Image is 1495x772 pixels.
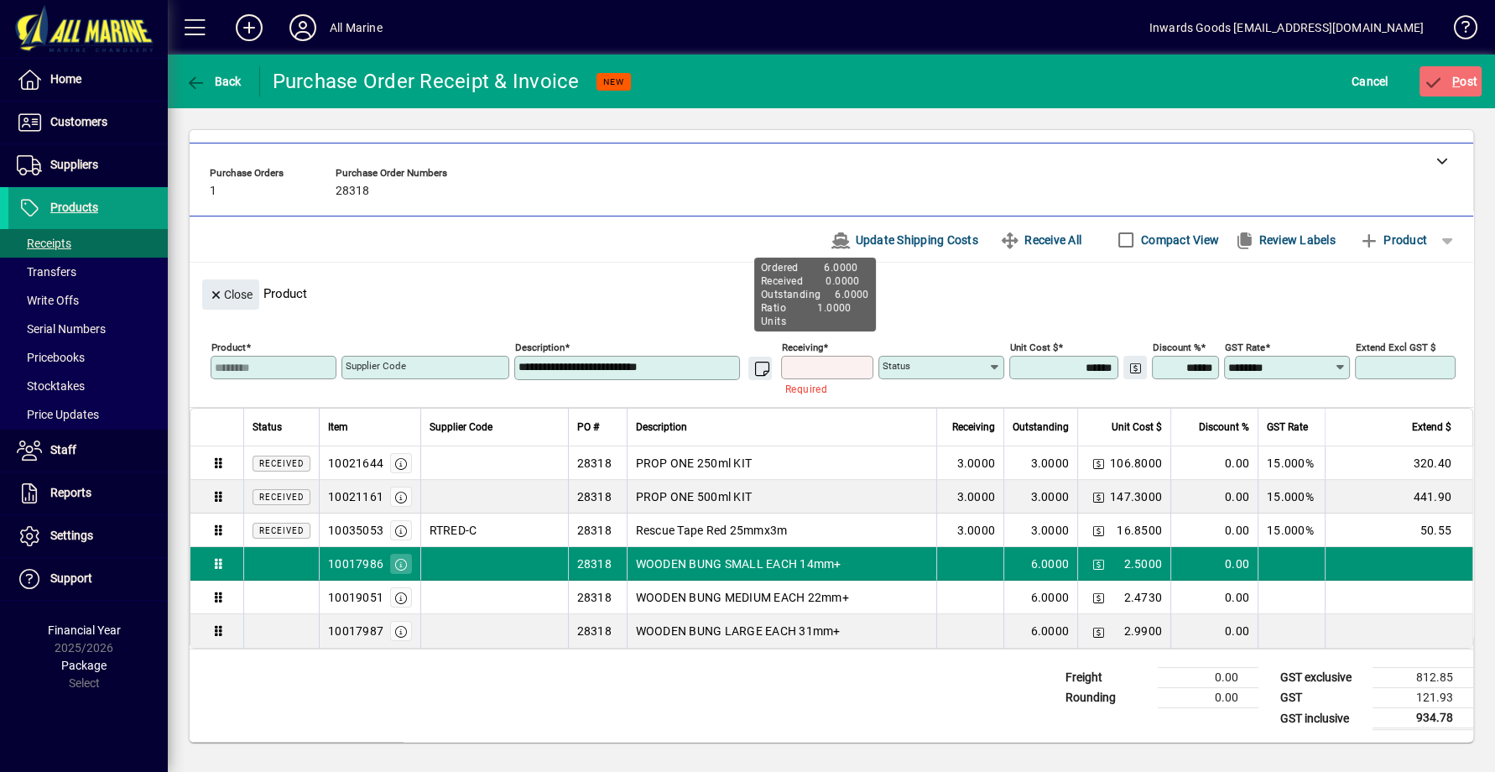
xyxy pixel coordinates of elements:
button: Change Price Levels [1086,451,1110,475]
td: 3.0000 [1003,480,1077,514]
span: Receive All [1000,227,1081,253]
div: Product [190,263,1473,314]
button: Change Price Levels [1123,356,1147,379]
a: Suppliers [8,144,168,186]
td: 15.000% [1258,514,1325,547]
div: Inwards Goods [EMAIL_ADDRESS][DOMAIN_NAME] [1149,14,1424,41]
span: Transfers [17,265,76,279]
td: 121.93 [1373,688,1473,708]
button: Back [181,66,246,96]
td: 6.0000 [1003,547,1077,581]
a: Serial Numbers [8,315,168,343]
span: Reports [50,486,91,499]
button: Cancel [1347,66,1393,96]
span: 2.5000 [1124,556,1163,572]
mat-label: Extend excl GST $ [1356,342,1435,353]
span: 147.3000 [1110,488,1162,505]
div: 10017987 [328,623,383,639]
span: Pricebooks [17,351,85,364]
span: GST Rate [1267,418,1308,436]
span: Support [50,571,92,585]
td: 0.00 [1170,581,1258,614]
button: Change Price Levels [1086,485,1110,509]
td: 3.0000 [1003,446,1077,480]
td: 28318 [568,614,627,648]
a: Price Updates [8,400,168,429]
mat-label: Receiving [782,342,823,353]
div: All Marine [330,14,383,41]
div: 10035053 [328,522,383,539]
td: 320.40 [1325,446,1472,480]
a: Settings [8,515,168,557]
span: Outstanding [1013,418,1069,436]
td: 15.000% [1258,446,1325,480]
td: 50.55 [1325,514,1472,547]
span: Price Updates [17,408,99,421]
span: Discount % [1199,418,1249,436]
mat-label: Discount % [1153,342,1201,353]
mat-label: GST rate [1225,342,1265,353]
span: 3.0000 [957,488,996,505]
span: Receipts [17,237,71,250]
span: 3.0000 [957,522,996,539]
td: 15.000% [1258,480,1325,514]
a: Home [8,59,168,101]
mat-label: Status [883,360,910,372]
td: GST exclusive [1272,668,1373,688]
span: Review Labels [1234,227,1336,253]
a: Pricebooks [8,343,168,372]
mat-label: Supplier Code [346,360,406,372]
span: PO # [577,418,599,436]
button: Update Shipping Costs [824,225,985,255]
a: Staff [8,430,168,472]
td: 28318 [568,514,627,547]
span: Staff [50,443,76,456]
button: Receive All [993,225,1088,255]
td: WOODEN BUNG MEDIUM EACH 22mm+ [627,581,937,614]
span: 2.9900 [1124,623,1163,639]
td: Rounding [1057,688,1158,708]
td: 3.0000 [1003,514,1077,547]
a: Reports [8,472,168,514]
button: Change Price Levels [1086,586,1110,609]
button: Add [222,13,276,43]
td: 441.90 [1325,480,1472,514]
div: Purchase Order Receipt & Invoice [273,68,580,95]
td: 0.00 [1158,688,1258,708]
td: GST inclusive [1272,708,1373,729]
app-page-header-button: Close [198,286,263,301]
span: 28318 [336,185,369,198]
a: Customers [8,102,168,143]
span: Supplier Code [430,418,492,436]
span: Cancel [1352,68,1388,95]
span: Received [259,459,304,468]
span: NEW [603,76,624,87]
td: 0.00 [1170,514,1258,547]
span: 2.4730 [1124,589,1163,606]
div: 10017986 [328,556,383,572]
span: Serial Numbers [17,322,106,336]
mat-error: Required [785,379,860,397]
span: Settings [50,529,93,542]
td: 0.00 [1170,547,1258,581]
span: ost [1424,75,1478,88]
td: 6.0000 [1003,581,1077,614]
span: Stocktakes [17,379,85,393]
td: 812.85 [1373,668,1473,688]
button: Change Price Levels [1086,552,1110,576]
span: Back [185,75,242,88]
td: 6.0000 [1003,614,1077,648]
span: Status [253,418,282,436]
span: Products [50,201,98,214]
button: Change Price Levels [1086,519,1110,542]
div: 10019051 [328,589,383,606]
td: WOODEN BUNG LARGE EACH 31mm+ [627,614,937,648]
span: 3.0000 [957,455,996,472]
span: Received [259,493,304,502]
app-page-header-button: Back [168,66,260,96]
span: Description [636,418,687,436]
td: PROP ONE 500ml KIT [627,480,937,514]
span: Received [259,526,304,535]
td: 28318 [568,480,627,514]
div: Ordered 6.0000 Received 0.0000 Outstanding 6.0000 Ratio 1.0000 Units [754,258,876,331]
